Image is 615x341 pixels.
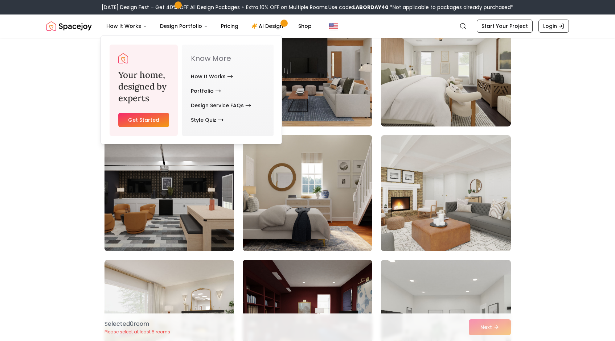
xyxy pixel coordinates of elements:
[101,132,237,254] img: Room room-31
[102,4,513,11] div: [DATE] Design Fest – Get 40% OFF All Design Packages + Extra 10% OFF on Multiple Rooms.
[101,19,317,33] nav: Main
[46,14,569,38] nav: Global
[215,19,244,33] a: Pricing
[389,4,513,11] span: *Not applicable to packages already purchased*
[538,20,569,33] a: Login
[477,20,533,33] a: Start Your Project
[246,19,291,33] a: AI Design
[381,135,511,251] img: Room room-33
[243,135,372,251] img: Room room-32
[328,4,389,11] span: Use code:
[381,11,511,126] img: Room room-30
[46,19,92,33] img: Spacejoy Logo
[353,4,389,11] b: LABORDAY40
[46,19,92,33] a: Spacejoy
[243,11,372,126] img: Room room-29
[154,19,214,33] button: Design Portfolio
[104,329,170,335] p: Please select at least 5 rooms
[292,19,317,33] a: Shop
[104,320,170,328] p: Selected 0 room
[329,22,338,30] img: United States
[101,19,153,33] button: How It Works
